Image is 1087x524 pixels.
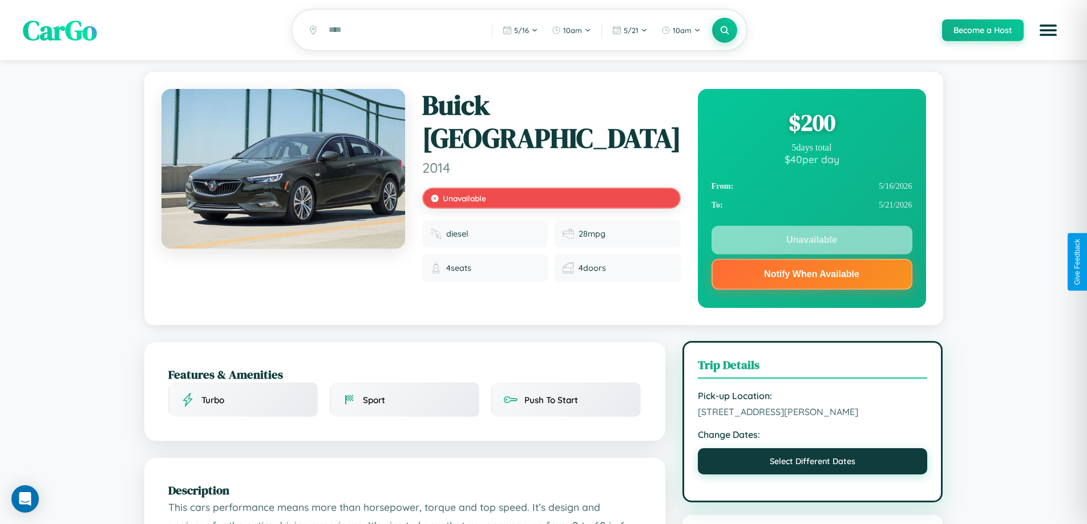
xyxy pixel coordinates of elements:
img: Fuel type [430,228,442,239]
button: 10am [656,21,706,39]
span: Sport [363,395,385,405]
div: 5 / 16 / 2026 [712,177,912,196]
span: Push To Start [524,395,578,405]
div: $ 40 per day [712,153,912,165]
span: 28 mpg [579,229,605,239]
h1: Buick [GEOGRAPHIC_DATA] [422,89,681,155]
button: Select Different Dates [698,448,928,474]
strong: To: [712,200,723,210]
button: 5/21 [607,21,653,39]
span: 5 / 21 [624,26,639,35]
button: Open menu [1032,14,1064,46]
div: Open Intercom Messenger [11,485,39,513]
span: [STREET_ADDRESS][PERSON_NAME] [698,406,928,417]
div: 5 / 21 / 2026 [712,196,912,214]
span: CarGo [23,11,97,49]
span: 2014 [422,159,681,176]
img: Buick Park Avenue 2014 [161,89,405,249]
h2: Features & Amenities [168,366,641,383]
span: Unavailable [443,193,486,203]
span: Turbo [201,395,224,405]
img: Seats [430,262,442,274]
h2: Description [168,482,641,498]
span: 4 seats [446,263,471,273]
span: 4 doors [579,263,606,273]
div: $ 200 [712,107,912,138]
span: 10am [673,26,692,35]
div: 5 days total [712,143,912,153]
button: Unavailable [712,226,912,254]
button: 5/16 [497,21,544,39]
button: 10am [546,21,597,39]
button: Notify When Available [712,259,912,290]
span: 10am [563,26,582,35]
strong: From: [712,181,734,191]
span: 5 / 16 [514,26,529,35]
button: Become a Host [942,19,1024,41]
img: Fuel efficiency [563,228,574,239]
span: diesel [446,229,468,239]
strong: Change Dates: [698,429,928,440]
img: Doors [563,262,574,274]
div: Give Feedback [1073,239,1081,285]
strong: Pick-up Location: [698,390,928,401]
h3: Trip Details [698,356,928,379]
